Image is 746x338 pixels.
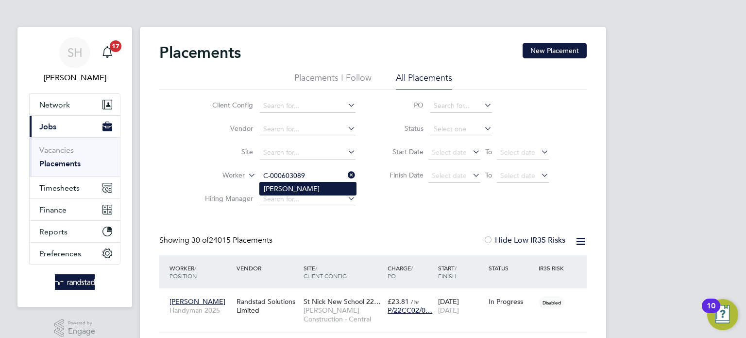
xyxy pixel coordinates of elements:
[436,259,486,285] div: Start
[396,72,452,89] li: All Placements
[380,124,424,133] label: Status
[197,101,253,109] label: Client Config
[707,299,738,330] button: Open Resource Center, 10 new notifications
[432,171,467,180] span: Select date
[430,123,492,136] input: Select one
[197,124,253,133] label: Vendor
[304,264,347,280] span: / Client Config
[197,194,253,203] label: Hiring Manager
[260,123,356,136] input: Search for...
[29,274,120,290] a: Go to home page
[260,146,356,160] input: Search for...
[260,193,356,206] input: Search for...
[304,297,381,306] span: St Nick New School 22…
[234,259,301,277] div: Vendor
[500,171,535,180] span: Select date
[39,183,80,193] span: Timesheets
[500,148,535,157] span: Select date
[388,264,413,280] span: / PO
[189,171,245,180] label: Worker
[438,306,459,315] span: [DATE]
[191,235,209,245] span: 30 of
[489,297,534,306] div: In Progress
[260,182,356,195] li: [PERSON_NAME]
[432,148,467,157] span: Select date
[411,298,419,305] span: / hr
[301,259,385,285] div: Site
[98,37,117,68] a: 17
[68,46,83,59] span: SH
[523,43,587,58] button: New Placement
[39,249,81,258] span: Preferences
[159,43,241,62] h2: Placements
[68,327,95,336] span: Engage
[159,235,274,246] div: Showing
[30,243,120,264] button: Preferences
[539,296,565,309] span: Disabled
[55,274,95,290] img: randstad-logo-retina.png
[707,306,715,319] div: 10
[436,292,486,320] div: [DATE]
[388,297,409,306] span: £23.81
[191,235,272,245] span: 24015 Placements
[39,159,81,168] a: Placements
[167,292,587,300] a: [PERSON_NAME]Handyman 2025Randstad Solutions LimitedSt Nick New School 22…[PERSON_NAME] Construct...
[536,259,570,277] div: IR35 Risk
[39,122,56,131] span: Jobs
[30,94,120,115] button: Network
[483,235,565,245] label: Hide Low IR35 Risks
[39,145,74,155] a: Vacancies
[385,259,436,285] div: Charge
[167,259,234,285] div: Worker
[54,319,96,338] a: Powered byEngage
[486,259,537,277] div: Status
[234,292,301,320] div: Randstad Solutions Limited
[482,169,495,181] span: To
[170,297,225,306] span: [PERSON_NAME]
[17,27,132,307] nav: Main navigation
[29,37,120,84] a: SH[PERSON_NAME]
[30,199,120,220] button: Finance
[438,264,457,280] span: / Finish
[30,221,120,242] button: Reports
[380,171,424,179] label: Finish Date
[380,147,424,156] label: Start Date
[294,72,372,89] li: Placements I Follow
[304,306,383,323] span: [PERSON_NAME] Construction - Central
[482,145,495,158] span: To
[380,101,424,109] label: PO
[388,306,432,315] span: P/22CC02/0…
[170,306,232,315] span: Handyman 2025
[260,169,356,183] input: Search for...
[30,177,120,198] button: Timesheets
[430,99,492,113] input: Search for...
[29,72,120,84] span: Soraya Horseman
[260,99,356,113] input: Search for...
[39,205,67,214] span: Finance
[30,137,120,177] div: Jobs
[110,40,121,52] span: 17
[197,147,253,156] label: Site
[39,227,68,236] span: Reports
[39,100,70,109] span: Network
[68,319,95,327] span: Powered by
[30,116,120,137] button: Jobs
[170,264,197,280] span: / Position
